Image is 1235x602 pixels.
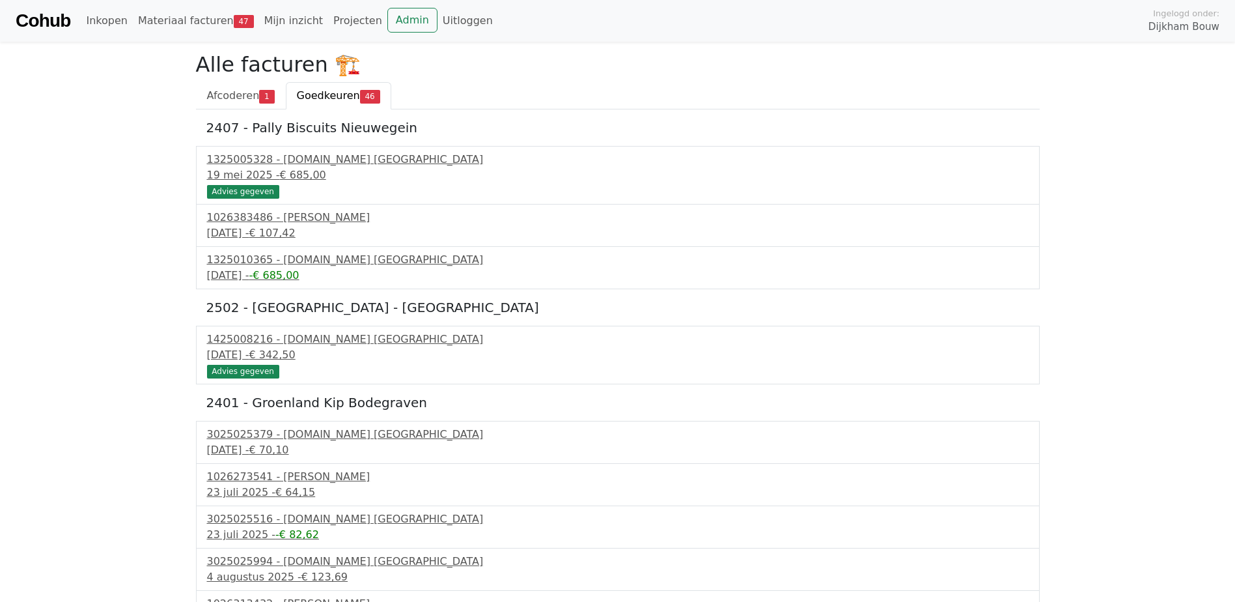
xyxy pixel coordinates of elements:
a: Mijn inzicht [259,8,329,34]
a: Uitloggen [437,8,498,34]
div: 3025025516 - [DOMAIN_NAME] [GEOGRAPHIC_DATA] [207,511,1029,527]
a: 3025025379 - [DOMAIN_NAME] [GEOGRAPHIC_DATA][DATE] -€ 70,10 [207,427,1029,458]
div: Advies gegeven [207,365,279,378]
h5: 2502 - [GEOGRAPHIC_DATA] - [GEOGRAPHIC_DATA] [206,300,1029,315]
span: € 64,15 [275,486,315,498]
div: 1325005328 - [DOMAIN_NAME] [GEOGRAPHIC_DATA] [207,152,1029,167]
a: Afcoderen1 [196,82,286,109]
a: 1026273541 - [PERSON_NAME]23 juli 2025 -€ 64,15 [207,469,1029,500]
span: 46 [360,90,380,103]
h5: 2401 - Groenland Kip Bodegraven [206,395,1029,410]
span: -€ 82,62 [275,528,319,541]
span: -€ 685,00 [249,269,299,281]
div: 23 juli 2025 - [207,527,1029,543]
span: € 70,10 [249,444,288,456]
span: € 342,50 [249,349,295,361]
a: Goedkeuren46 [286,82,391,109]
span: Goedkeuren [297,89,360,102]
span: 1 [259,90,274,103]
div: 3025025994 - [DOMAIN_NAME] [GEOGRAPHIC_DATA] [207,554,1029,569]
span: 47 [234,15,254,28]
div: 19 mei 2025 - [207,167,1029,183]
div: [DATE] - [207,347,1029,363]
a: Admin [387,8,437,33]
span: € 107,42 [249,227,295,239]
a: 1026383486 - [PERSON_NAME][DATE] -€ 107,42 [207,210,1029,241]
div: 1325010365 - [DOMAIN_NAME] [GEOGRAPHIC_DATA] [207,252,1029,268]
div: [DATE] - [207,268,1029,283]
a: 1325005328 - [DOMAIN_NAME] [GEOGRAPHIC_DATA]19 mei 2025 -€ 685,00 Advies gegeven [207,152,1029,197]
div: 4 augustus 2025 - [207,569,1029,585]
div: 23 juli 2025 - [207,485,1029,500]
div: 3025025379 - [DOMAIN_NAME] [GEOGRAPHIC_DATA] [207,427,1029,442]
div: [DATE] - [207,442,1029,458]
div: 1425008216 - [DOMAIN_NAME] [GEOGRAPHIC_DATA] [207,332,1029,347]
span: Dijkham Bouw [1148,20,1219,35]
a: Projecten [328,8,387,34]
a: Inkopen [81,8,132,34]
h2: Alle facturen 🏗️ [196,52,1040,77]
a: 3025025994 - [DOMAIN_NAME] [GEOGRAPHIC_DATA]4 augustus 2025 -€ 123,69 [207,554,1029,585]
a: Materiaal facturen47 [133,8,259,34]
a: 1325010365 - [DOMAIN_NAME] [GEOGRAPHIC_DATA][DATE] --€ 685,00 [207,252,1029,283]
a: 3025025516 - [DOMAIN_NAME] [GEOGRAPHIC_DATA]23 juli 2025 --€ 82,62 [207,511,1029,543]
span: € 685,00 [279,169,326,181]
span: € 123,69 [301,571,348,583]
div: 1026273541 - [PERSON_NAME] [207,469,1029,485]
span: Afcoderen [207,89,260,102]
span: Ingelogd onder: [1153,7,1219,20]
div: Advies gegeven [207,185,279,198]
a: 1425008216 - [DOMAIN_NAME] [GEOGRAPHIC_DATA][DATE] -€ 342,50 Advies gegeven [207,332,1029,377]
div: 1026383486 - [PERSON_NAME] [207,210,1029,225]
div: [DATE] - [207,225,1029,241]
a: Cohub [16,5,70,36]
h5: 2407 - Pally Biscuits Nieuwegein [206,120,1029,136]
